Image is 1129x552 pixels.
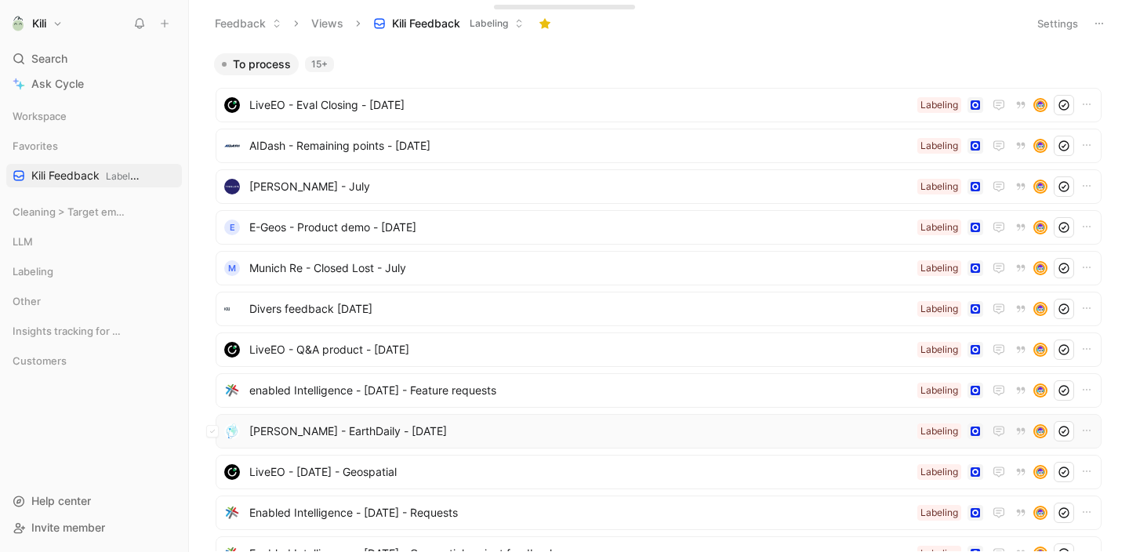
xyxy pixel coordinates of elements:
a: logoLiveEO - Q&A product - [DATE]Labelingavatar [216,332,1102,367]
div: Cleaning > Target empty views [6,200,182,228]
span: Munich Re - Closed Lost - July [249,259,911,278]
span: Insights tracking for key clients [13,323,125,339]
button: KiliKili [6,13,67,34]
div: 15+ [305,56,334,72]
button: Kili FeedbackLabeling [366,12,531,35]
span: E-Geos - Product demo - [DATE] [249,218,911,237]
img: avatar [1035,140,1046,151]
a: logoLiveEO - Eval Closing - [DATE]Labelingavatar [216,88,1102,122]
img: logo [224,301,240,317]
div: Labeling [920,260,958,276]
div: Insights tracking for key clients [6,319,182,343]
div: Labeling [920,301,958,317]
div: Labeling [920,138,958,154]
img: avatar [1035,181,1046,192]
span: Cleaning > Target empty views [13,204,125,220]
div: LLM [6,230,182,253]
img: avatar [1035,426,1046,437]
span: LiveEO - Q&A product - [DATE] [249,340,911,359]
span: Kili Feedback [392,16,460,31]
span: LiveEO - [DATE] - Geospatial [249,463,911,481]
a: Ask Cycle [6,72,182,96]
img: logo [224,179,240,194]
div: Labeling [920,505,958,521]
span: Help center [31,494,91,507]
span: [PERSON_NAME] - EarthDaily - [DATE] [249,422,911,441]
span: Invite member [31,521,105,534]
div: Search [6,47,182,71]
img: avatar [1035,222,1046,233]
div: Labeling [920,464,958,480]
span: AIDash - Remaining points - [DATE] [249,136,911,155]
a: logoEnabled Intelligence - [DATE] - RequestsLabelingavatar [216,496,1102,530]
img: avatar [1035,344,1046,355]
img: logo [224,342,240,358]
span: LLM [13,234,33,249]
span: enabled Intelligence - [DATE] - Feature requests [249,381,911,400]
span: LiveEO - Eval Closing - [DATE] [249,96,911,114]
a: logoAIDash - Remaining points - [DATE]Labelingavatar [216,129,1102,163]
div: Other [6,289,182,318]
span: Workspace [13,108,67,124]
div: Labeling [920,97,958,113]
img: avatar [1035,385,1046,396]
span: Kili Feedback [31,168,142,184]
a: Kili FeedbackLabeling [6,164,182,187]
div: LLM [6,230,182,258]
a: eE-Geos - Product demo - [DATE]Labelingavatar [216,210,1102,245]
button: To process [214,53,299,75]
img: avatar [1035,303,1046,314]
div: Cleaning > Target empty views [6,200,182,223]
img: avatar [1035,467,1046,478]
a: MMunich Re - Closed Lost - JulyLabelingavatar [216,251,1102,285]
img: avatar [1035,263,1046,274]
img: logo [224,138,240,154]
span: To process [233,56,291,72]
a: logo[PERSON_NAME] - EarthDaily - [DATE]Labelingavatar [216,414,1102,448]
span: Customers [13,353,67,369]
span: Search [31,49,67,68]
h1: Kili [32,16,46,31]
div: Help center [6,489,182,513]
span: Enabled Intelligence - [DATE] - Requests [249,503,911,522]
div: Workspace [6,104,182,128]
div: Customers [6,349,182,377]
button: Views [304,12,350,35]
div: Labeling [6,260,182,288]
span: Favorites [13,138,58,154]
img: logo [224,464,240,480]
img: avatar [1035,100,1046,111]
div: Insights tracking for key clients [6,319,182,347]
button: Feedback [208,12,289,35]
div: Labeling [920,383,958,398]
span: Ask Cycle [31,74,84,93]
span: Labeling [470,16,508,31]
div: Labeling [920,423,958,439]
a: logo[PERSON_NAME] - JulyLabelingavatar [216,169,1102,204]
div: Other [6,289,182,313]
img: avatar [1035,507,1046,518]
span: [PERSON_NAME] - July [249,177,911,196]
img: Kili [10,16,26,31]
span: Labeling [13,263,53,279]
div: Labeling [6,260,182,283]
div: M [224,260,240,276]
img: logo [224,423,240,439]
div: e [224,220,240,235]
span: Other [13,293,41,309]
div: Labeling [920,179,958,194]
span: Labeling [106,170,143,182]
div: Labeling [920,220,958,235]
a: logoLiveEO - [DATE] - GeospatialLabelingavatar [216,455,1102,489]
div: Favorites [6,134,182,158]
a: logoDivers feedback [DATE]Labelingavatar [216,292,1102,326]
div: Labeling [920,342,958,358]
img: logo [224,505,240,521]
div: Invite member [6,516,182,539]
span: Divers feedback [DATE] [249,300,911,318]
button: Settings [1030,13,1085,34]
img: logo [224,383,240,398]
img: logo [224,97,240,113]
a: logoenabled Intelligence - [DATE] - Feature requestsLabelingavatar [216,373,1102,408]
div: Customers [6,349,182,372]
